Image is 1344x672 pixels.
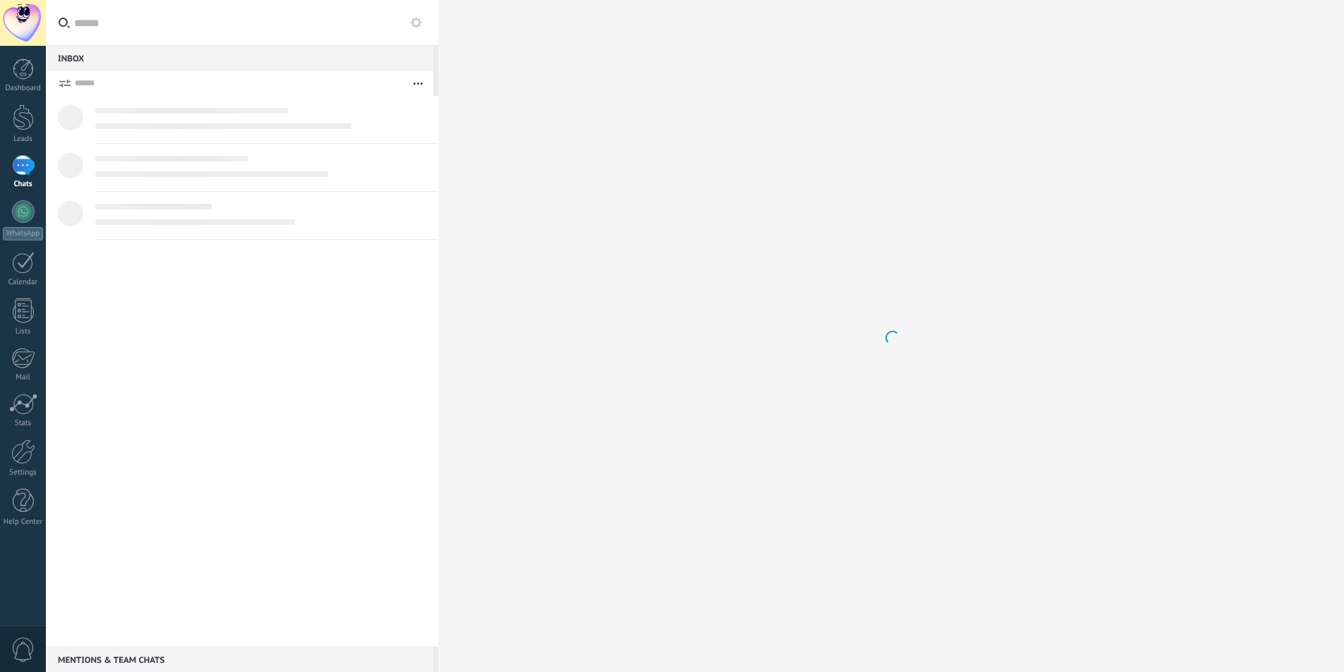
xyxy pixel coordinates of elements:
div: Mail [3,373,44,382]
div: Mentions & Team chats [46,647,433,672]
div: Lists [3,327,44,336]
div: Calendar [3,278,44,287]
div: Chats [3,180,44,189]
div: Stats [3,419,44,428]
div: Inbox [46,45,433,71]
div: Help Center [3,518,44,527]
div: WhatsApp [3,227,43,240]
div: Dashboard [3,84,44,93]
div: Settings [3,468,44,477]
button: More [403,71,433,96]
div: Leads [3,135,44,144]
